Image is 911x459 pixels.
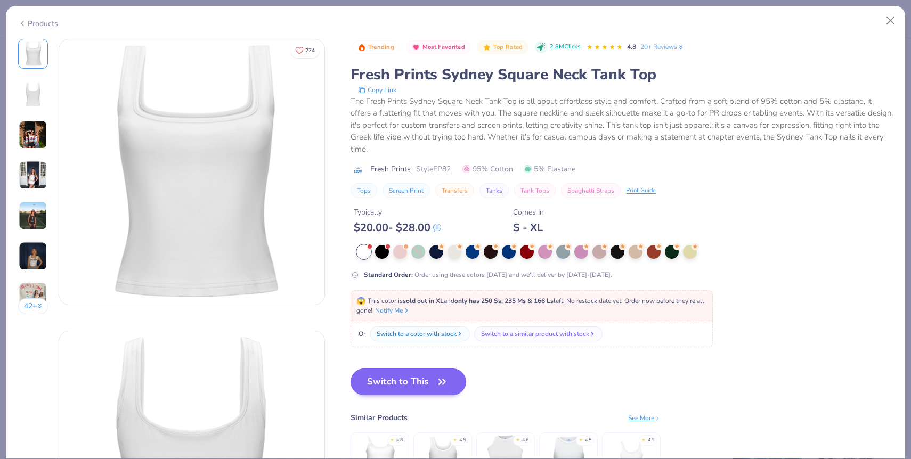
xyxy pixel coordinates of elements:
img: User generated content [19,201,47,230]
span: Top Rated [493,44,523,50]
div: ★ [579,437,583,441]
button: Badge Button [406,40,470,54]
div: 4.8 [459,437,466,444]
div: Comes In [513,207,544,218]
img: User generated content [19,282,47,311]
button: Tank Tops [514,183,556,198]
button: Switch to a color with stock [370,326,470,341]
strong: only has 250 Ss, 235 Ms & 166 Ls [454,297,554,305]
div: Switch to a similar product with stock [481,329,589,339]
img: Front [59,39,324,305]
div: Switch to a color with stock [377,329,457,339]
span: Or [356,329,365,339]
button: Tanks [479,183,509,198]
img: Back [20,81,46,107]
div: 4.8 [396,437,403,444]
button: Transfers [435,183,474,198]
span: 😱 [356,296,365,306]
div: The Fresh Prints Sydney Square Neck Tank Top is all about effortless style and comfort. Crafted f... [351,95,893,155]
span: Most Favorited [422,44,465,50]
a: 20+ Reviews [640,42,685,52]
span: Trending [368,44,394,50]
span: 95% Cotton [462,163,513,175]
div: S - XL [513,221,544,234]
span: Style FP82 [416,163,451,175]
strong: Standard Order : [364,271,413,279]
div: Print Guide [626,186,656,195]
button: Like [290,43,320,58]
button: Close [881,11,901,31]
button: copy to clipboard [355,85,400,95]
button: Badge Button [477,40,528,54]
button: 42+ [18,298,48,314]
span: 4.8 [627,43,636,51]
img: User generated content [19,161,47,190]
div: ★ [516,437,520,441]
img: brand logo [351,166,365,174]
div: Typically [354,207,441,218]
img: User generated content [19,120,47,149]
span: 2.8M Clicks [550,43,580,52]
button: Spaghetti Straps [561,183,621,198]
span: This color is and left. No restock date yet. Order now before they're all gone! [356,297,704,315]
img: Top Rated sort [483,43,491,52]
div: ★ [390,437,394,441]
button: Switch to This [351,368,466,395]
div: Fresh Prints Sydney Square Neck Tank Top [351,64,893,85]
button: Screen Print [383,183,430,198]
button: Notify Me [375,306,410,315]
div: 4.8 Stars [587,39,623,56]
div: 4.6 [522,437,528,444]
div: 4.5 [585,437,591,444]
div: $ 20.00 - $ 28.00 [354,221,441,234]
div: 4.9 [648,437,654,444]
div: Products [18,18,58,29]
img: Trending sort [357,43,366,52]
button: Tops [351,183,377,198]
span: 274 [305,48,315,53]
img: User generated content [19,242,47,271]
div: ★ [453,437,457,441]
span: Fresh Prints [370,163,411,175]
img: Most Favorited sort [412,43,420,52]
button: Switch to a similar product with stock [474,326,603,341]
span: 5% Elastane [524,163,575,175]
div: See More [628,413,661,423]
button: Badge Button [352,40,400,54]
div: ★ [641,437,646,441]
div: Order using these colors [DATE] and we'll deliver by [DATE]-[DATE]. [364,270,612,280]
div: Similar Products [351,412,408,423]
img: Front [20,41,46,67]
strong: sold out in XL [403,297,444,305]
